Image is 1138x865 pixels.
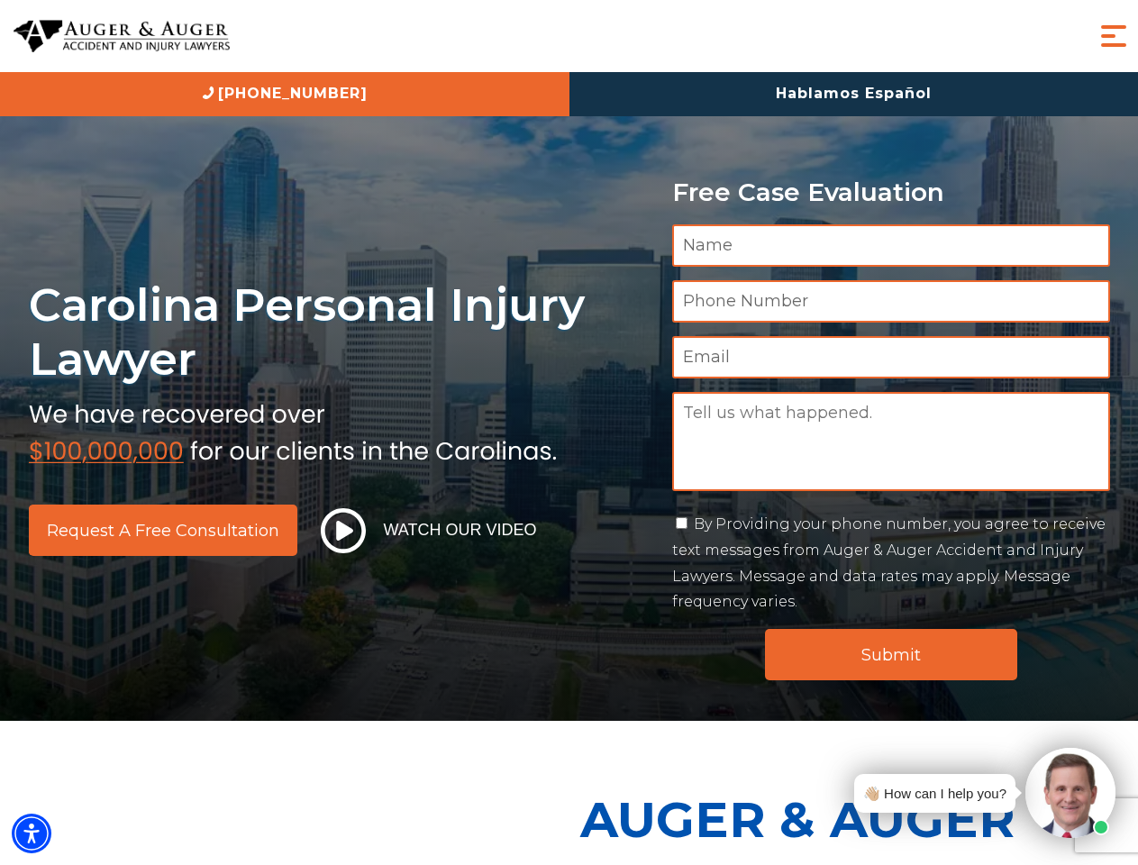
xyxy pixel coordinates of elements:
[315,507,542,554] button: Watch Our Video
[12,814,51,853] div: Accessibility Menu
[1096,18,1132,54] button: Menu
[14,20,230,53] img: Auger & Auger Accident and Injury Lawyers Logo
[1025,748,1115,838] img: Intaker widget Avatar
[580,775,1128,864] p: Auger & Auger
[29,396,557,464] img: sub text
[672,178,1110,206] p: Free Case Evaluation
[672,280,1110,323] input: Phone Number
[29,505,297,556] a: Request a Free Consultation
[672,515,1106,610] label: By Providing your phone number, you agree to receive text messages from Auger & Auger Accident an...
[47,523,279,539] span: Request a Free Consultation
[29,278,651,387] h1: Carolina Personal Injury Lawyer
[765,629,1017,680] input: Submit
[672,336,1110,378] input: Email
[863,781,1006,806] div: 👋🏼 How can I help you?
[672,224,1110,267] input: Name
